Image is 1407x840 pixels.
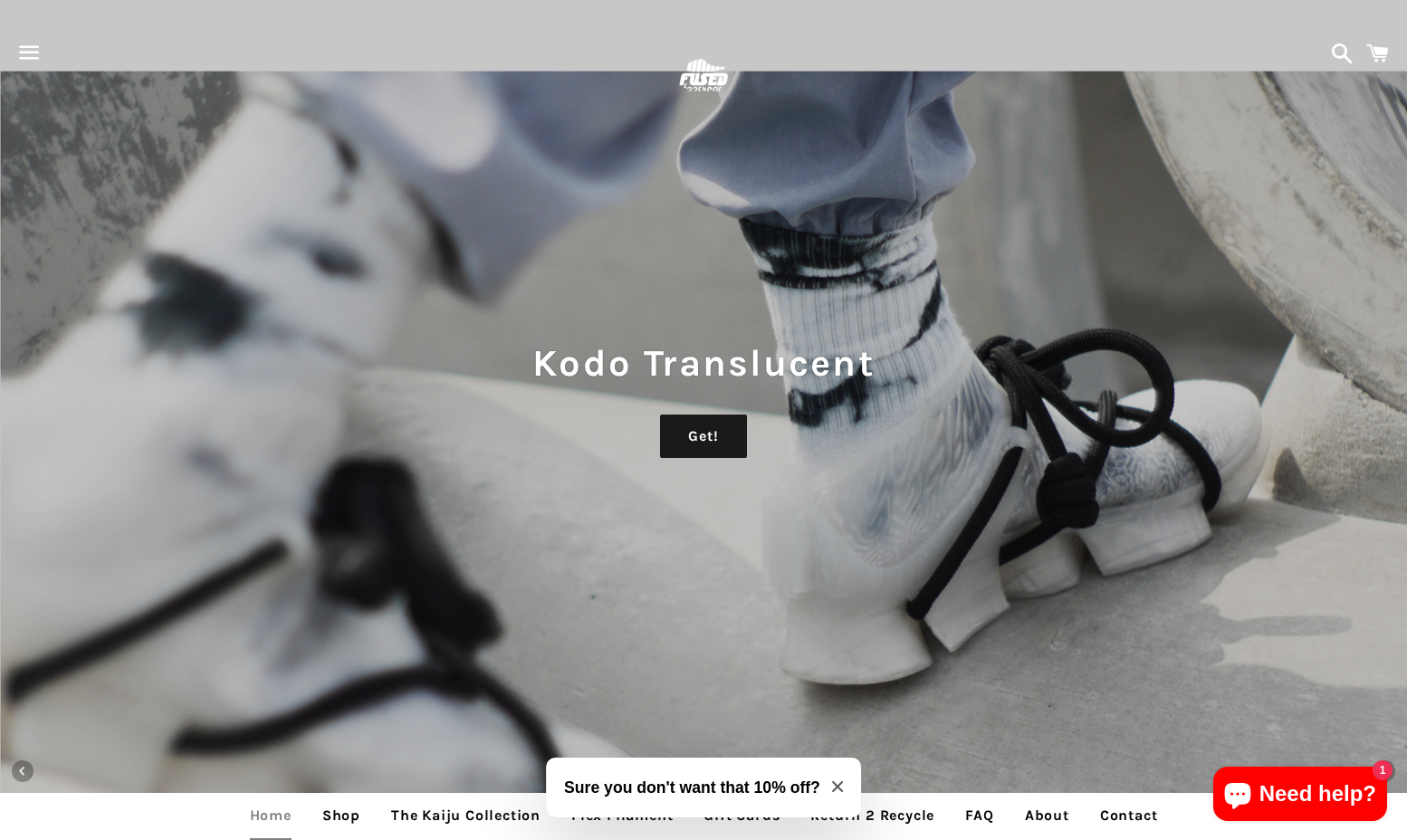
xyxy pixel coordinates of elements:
a: The Kaiju Collection [378,793,554,838]
a: Home [236,793,305,838]
inbox-online-store-chat: Shopify online store chat [1208,767,1393,826]
a: Shop [309,793,374,838]
a: About [1011,793,1083,838]
a: FAQ [952,793,1007,838]
button: Previous slide [3,751,43,791]
h1: Kodo Translucent [18,337,1389,389]
button: Pause slideshow [725,751,765,791]
a: Get! [660,415,746,458]
button: Next slide [1364,751,1404,791]
img: FUSEDfootwear [674,47,732,106]
a: Contact [1086,793,1172,838]
a: Return 2 Recycle [797,793,948,838]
